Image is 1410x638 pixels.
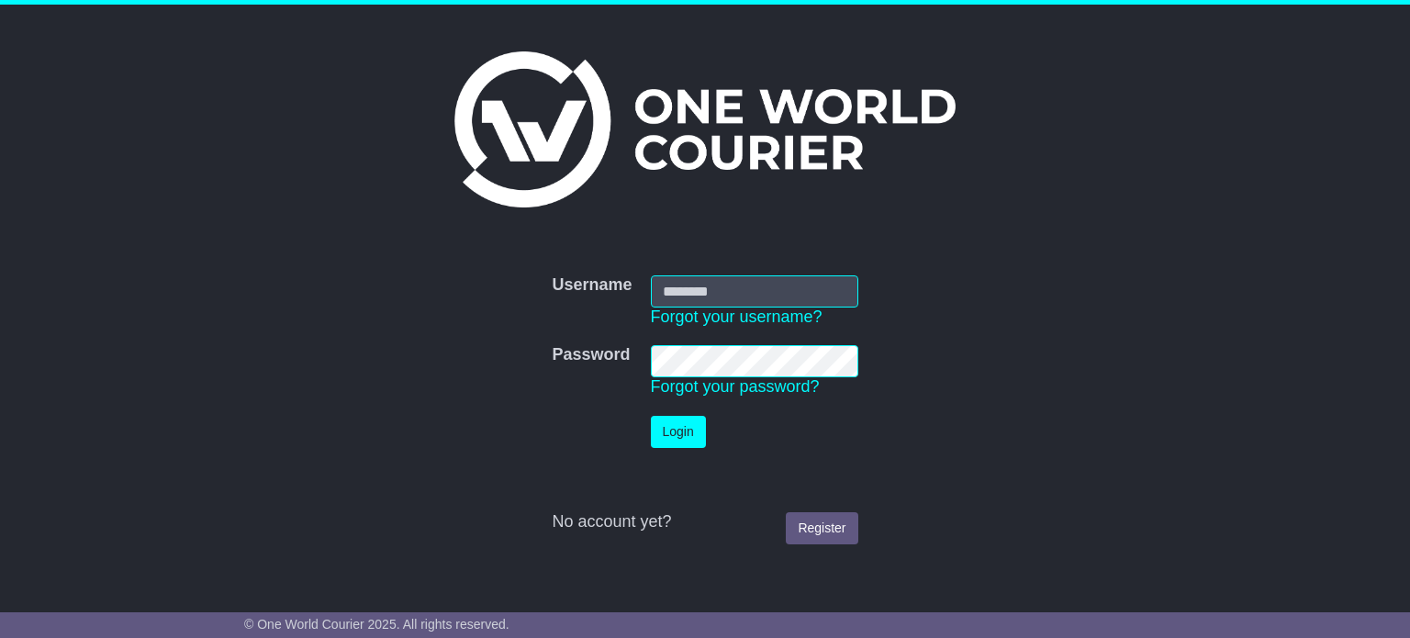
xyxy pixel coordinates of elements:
[786,512,857,544] a: Register
[244,617,509,632] span: © One World Courier 2025. All rights reserved.
[454,51,956,207] img: One World
[651,416,706,448] button: Login
[552,275,632,296] label: Username
[651,308,822,326] a: Forgot your username?
[552,345,630,365] label: Password
[651,377,820,396] a: Forgot your password?
[552,512,857,532] div: No account yet?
